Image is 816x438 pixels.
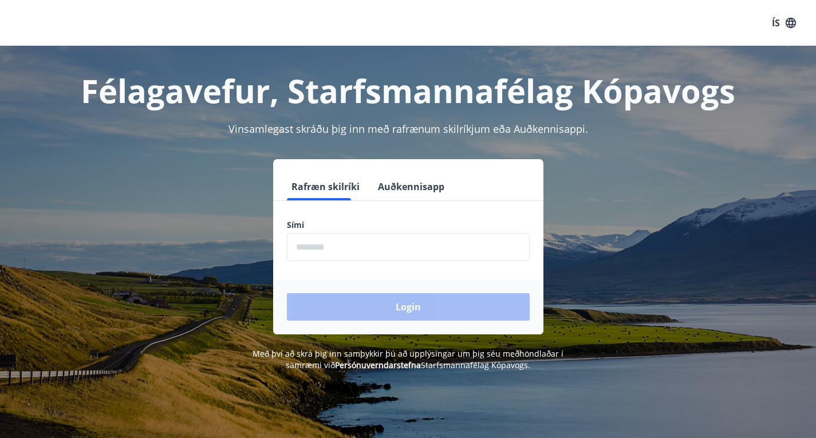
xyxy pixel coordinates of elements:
span: Með því að skrá þig inn samþykkir þú að upplýsingar um þig séu meðhöndlaðar í samræmi við Starfsm... [253,348,563,370]
button: Rafræn skilríki [287,173,364,200]
h1: Félagavefur, Starfsmannafélag Kópavogs [14,69,802,112]
a: Persónuverndarstefna [335,360,421,370]
button: ÍS [766,13,802,33]
label: Sími [287,219,530,231]
span: Vinsamlegast skráðu þig inn með rafrænum skilríkjum eða Auðkennisappi. [228,122,588,136]
button: Auðkennisapp [373,173,449,200]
